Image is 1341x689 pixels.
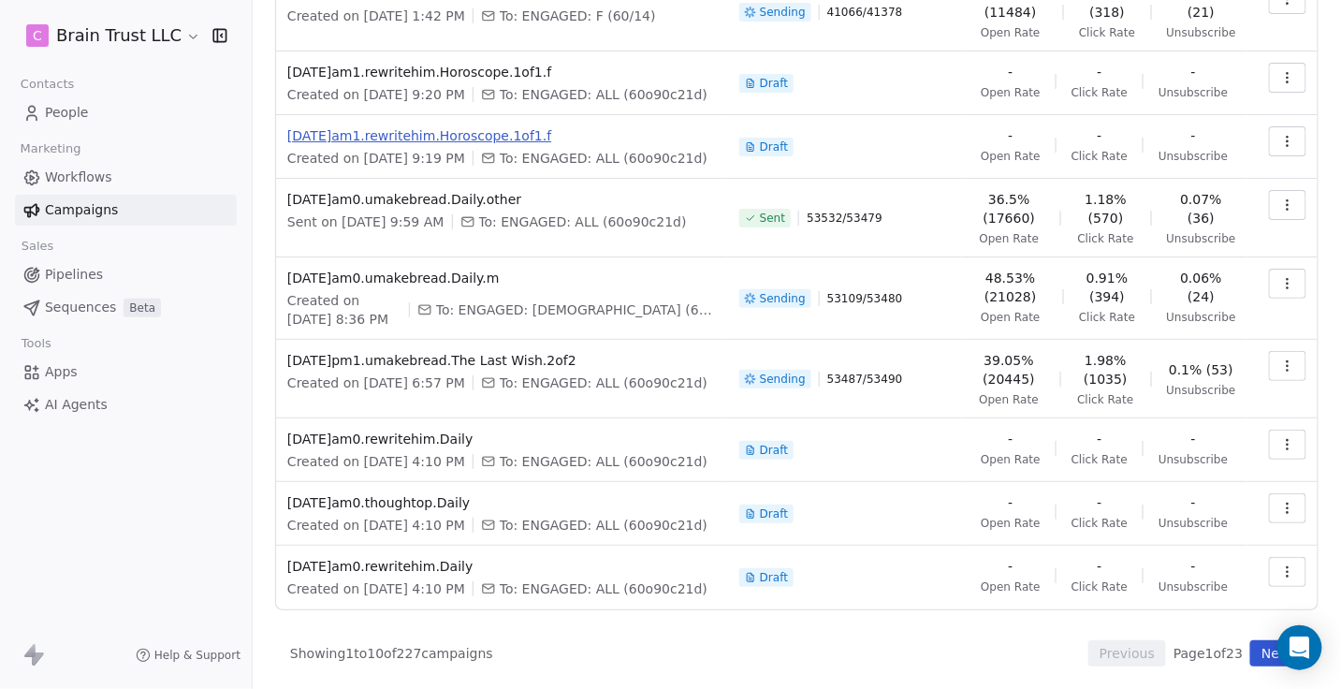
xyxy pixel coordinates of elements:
[1159,516,1228,531] span: Unsubscribe
[981,85,1041,100] span: Open Rate
[1071,516,1128,531] span: Click Rate
[1009,430,1013,448] span: -
[287,516,465,535] span: Created on [DATE] 4:10 PM
[287,126,717,145] span: [DATE]am1.rewritehim.Horoscope.1of1.f
[1009,557,1013,576] span: -
[760,506,788,521] span: Draft
[760,372,806,387] span: Sending
[287,452,465,471] span: Created on [DATE] 4:10 PM
[760,443,788,458] span: Draft
[1009,63,1013,81] span: -
[1167,231,1236,246] span: Unsubscribe
[981,579,1041,594] span: Open Rate
[1079,25,1135,40] span: Click Rate
[287,430,717,448] span: [DATE]am0.rewritehim.Daily
[981,516,1041,531] span: Open Rate
[1159,85,1228,100] span: Unsubscribe
[154,648,241,663] span: Help & Support
[1167,190,1236,227] span: 0.07% (36)
[1079,310,1135,325] span: Click Rate
[760,291,806,306] span: Sending
[287,85,465,104] span: Created on [DATE] 9:20 PM
[287,557,717,576] span: [DATE]am0.rewritehim.Daily
[981,25,1041,40] span: Open Rate
[15,389,237,420] a: AI Agents
[1098,430,1102,448] span: -
[13,330,59,358] span: Tools
[973,351,1045,388] span: 39.05% (20445)
[1191,126,1196,145] span: -
[1077,392,1133,407] span: Click Rate
[979,392,1039,407] span: Open Rate
[13,232,62,260] span: Sales
[1076,190,1136,227] span: 1.18% (570)
[45,265,103,285] span: Pipelines
[33,26,42,45] span: C
[1098,63,1102,81] span: -
[1173,644,1243,663] span: Page 1 of 23
[1159,149,1228,164] span: Unsubscribe
[287,374,465,392] span: Created on [DATE] 6:57 PM
[500,149,707,168] span: To: ENGAGED: ALL (60o90c21d)
[15,292,237,323] a: SequencesBeta
[15,162,237,193] a: Workflows
[827,372,903,387] span: 53487 / 53490
[45,362,78,382] span: Apps
[45,103,89,123] span: People
[1078,231,1134,246] span: Click Rate
[807,211,882,226] span: 53532 / 53479
[1159,452,1228,467] span: Unsubscribe
[1167,25,1236,40] span: Unsubscribe
[500,374,707,392] span: To: ENGAGED: ALL (60o90c21d)
[980,231,1040,246] span: Open Rate
[15,195,237,226] a: Campaigns
[287,579,465,598] span: Created on [DATE] 4:10 PM
[287,149,465,168] span: Created on [DATE] 9:19 PM
[12,135,89,163] span: Marketing
[981,452,1041,467] span: Open Rate
[500,516,707,535] span: To: ENGAGED: ALL (60o90c21d)
[22,20,199,51] button: CBrain Trust LLC
[1079,269,1136,306] span: 0.91% (394)
[500,85,707,104] span: To: ENGAGED: ALL (60o90c21d)
[760,211,785,226] span: Sent
[287,190,717,209] span: [DATE]am0.umakebread.Daily.other
[45,298,116,317] span: Sequences
[1071,579,1128,594] span: Click Rate
[500,7,656,25] span: To: ENGAGED: F (60/14)
[290,644,493,663] span: Showing 1 to 10 of 227 campaigns
[1098,493,1102,512] span: -
[500,579,707,598] span: To: ENGAGED: ALL (60o90c21d)
[981,149,1041,164] span: Open Rate
[15,97,237,128] a: People
[1277,625,1322,670] div: Open Intercom Messenger
[45,200,118,220] span: Campaigns
[1191,493,1196,512] span: -
[1098,557,1102,576] span: -
[136,648,241,663] a: Help & Support
[45,395,108,415] span: AI Agents
[15,259,237,290] a: Pipelines
[1191,430,1196,448] span: -
[45,168,112,187] span: Workflows
[287,493,717,512] span: [DATE]am0.thoughtop.Daily
[1159,579,1228,594] span: Unsubscribe
[827,291,903,306] span: 53109 / 53480
[436,301,717,319] span: To: ENGAGED: MALE (60/14)
[1191,557,1196,576] span: -
[1075,351,1136,388] span: 1.98% (1035)
[1167,269,1236,306] span: 0.06% (24)
[1169,360,1233,379] span: 0.1% (53)
[1250,640,1304,667] button: Next
[12,70,82,98] span: Contacts
[1071,452,1128,467] span: Click Rate
[1098,126,1102,145] span: -
[1191,63,1196,81] span: -
[981,310,1041,325] span: Open Rate
[15,357,237,388] a: Apps
[760,5,806,20] span: Sending
[1009,493,1013,512] span: -
[1009,126,1013,145] span: -
[1071,85,1128,100] span: Click Rate
[1071,149,1128,164] span: Click Rate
